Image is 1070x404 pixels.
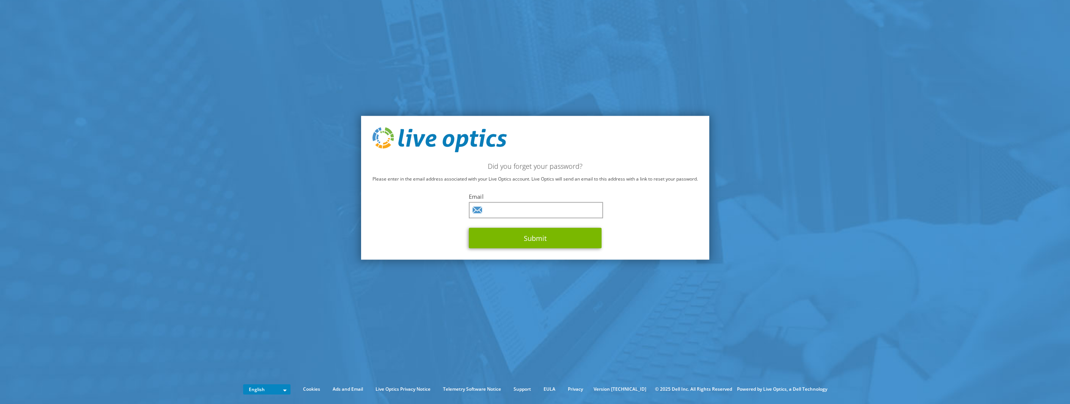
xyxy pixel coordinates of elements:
a: Ads and Email [327,385,369,393]
a: Telemetry Software Notice [437,385,507,393]
label: Email [469,192,602,200]
li: © 2025 Dell Inc. All Rights Reserved [651,385,736,393]
a: Support [508,385,537,393]
li: Powered by Live Optics, a Dell Technology [737,385,827,393]
h2: Did you forget your password? [372,162,698,170]
p: Please enter in the email address associated with your Live Optics account. Live Optics will send... [372,174,698,183]
li: Version [TECHNICAL_ID] [590,385,650,393]
a: Cookies [297,385,326,393]
img: live_optics_svg.svg [372,127,507,152]
button: Submit [469,228,602,248]
a: Live Optics Privacy Notice [370,385,436,393]
a: Privacy [562,385,589,393]
a: EULA [538,385,561,393]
